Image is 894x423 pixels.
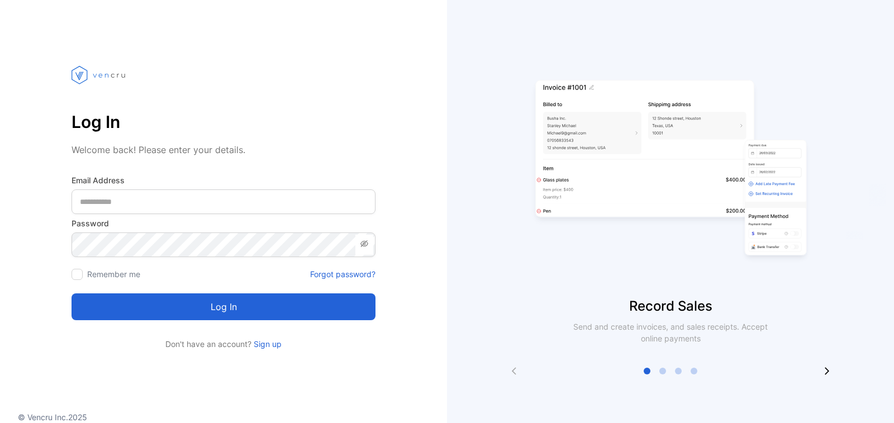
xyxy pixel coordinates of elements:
p: Don't have an account? [72,338,375,350]
img: slider image [531,45,810,296]
p: Log In [72,108,375,135]
p: Send and create invoices, and sales receipts. Accept online payments [563,321,778,344]
label: Email Address [72,174,375,186]
a: Sign up [251,339,282,349]
img: vencru logo [72,45,127,105]
a: Forgot password? [310,268,375,280]
label: Remember me [87,269,140,279]
p: Record Sales [447,296,894,316]
p: Welcome back! Please enter your details. [72,143,375,156]
label: Password [72,217,375,229]
button: Log in [72,293,375,320]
